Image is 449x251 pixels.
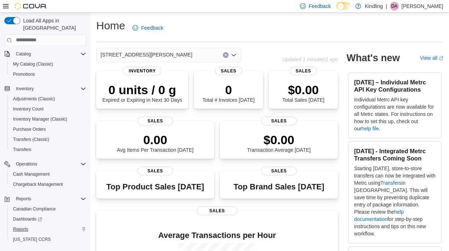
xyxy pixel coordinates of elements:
[336,2,352,10] input: Dark Mode
[10,170,52,179] a: Cash Management
[10,145,86,154] span: Transfers
[215,67,242,75] span: Sales
[13,237,51,242] span: [US_STATE] CCRS
[361,126,379,131] a: help file
[96,18,125,33] h1: Home
[7,169,89,179] button: Cash Management
[1,159,89,169] button: Operations
[13,116,67,122] span: Inventory Manager (Classic)
[13,216,42,222] span: Dashboards
[10,105,86,113] span: Inventory Count
[102,231,332,240] h4: Average Transactions per Hour
[137,167,173,175] span: Sales
[10,125,86,134] span: Purchase Orders
[13,71,35,77] span: Promotions
[13,50,34,58] button: Catalog
[7,234,89,244] button: [US_STATE] CCRS
[10,135,52,144] a: Transfers (Classic)
[13,160,40,168] button: Operations
[10,70,86,79] span: Promotions
[14,3,47,10] img: Cova
[354,79,436,93] h3: [DATE] – Individual Metrc API Key Configurations
[10,225,31,234] a: Reports
[13,171,50,177] span: Cash Management
[10,60,56,68] a: My Catalog (Classic)
[247,133,311,153] div: Transaction Average [DATE]
[13,226,28,232] span: Reports
[380,180,402,186] a: Transfers
[282,57,338,62] p: Updated 1 minute(s) ago
[439,56,443,60] svg: External link
[13,96,55,102] span: Adjustments (Classic)
[117,133,194,153] div: Avg Items Per Transaction [DATE]
[7,214,89,224] a: Dashboards
[234,183,325,191] h3: Top Brand Sales [DATE]
[10,205,86,213] span: Canadian Compliance
[10,115,86,124] span: Inventory Manager (Classic)
[1,194,89,204] button: Reports
[7,69,89,79] button: Promotions
[10,145,34,154] a: Transfers
[16,196,31,202] span: Reports
[10,225,86,234] span: Reports
[13,137,49,142] span: Transfers (Classic)
[13,84,86,93] span: Inventory
[10,60,86,68] span: My Catalog (Classic)
[102,83,182,97] p: 0 units / 0 g
[282,83,324,103] div: Total Sales [DATE]
[13,194,86,203] span: Reports
[7,224,89,234] button: Reports
[13,147,31,152] span: Transfers
[202,83,254,97] p: 0
[247,133,311,147] p: $0.00
[13,160,86,168] span: Operations
[10,235,54,244] a: [US_STATE] CCRS
[10,180,66,189] a: Chargeback Management
[354,209,404,222] a: help documentation
[1,84,89,94] button: Inventory
[13,50,86,58] span: Catalog
[10,115,70,124] a: Inventory Manager (Classic)
[10,180,86,189] span: Chargeback Management
[102,83,182,103] div: Expired or Expiring in Next 30 Days
[261,117,297,125] span: Sales
[16,161,37,167] span: Operations
[13,61,53,67] span: My Catalog (Classic)
[16,51,31,57] span: Catalog
[7,104,89,114] button: Inventory Count
[10,135,86,144] span: Transfers (Classic)
[7,145,89,155] button: Transfers
[10,70,38,79] a: Promotions
[13,194,34,203] button: Reports
[101,50,192,59] span: [STREET_ADDRESS][PERSON_NAME]
[10,205,59,213] a: Canadian Compliance
[13,206,56,212] span: Canadian Compliance
[123,67,162,75] span: Inventory
[231,52,237,58] button: Open list of options
[10,215,45,223] a: Dashboards
[10,170,86,179] span: Cash Management
[354,165,436,237] p: Starting [DATE], store-to-store transfers can now be integrated with Metrc using in [GEOGRAPHIC_D...
[365,2,383,11] p: Kindling
[1,49,89,59] button: Catalog
[141,24,163,32] span: Feedback
[354,147,436,162] h3: [DATE] - Integrated Metrc Transfers Coming Soon
[10,95,58,103] a: Adjustments (Classic)
[13,126,46,132] span: Purchase Orders
[420,55,443,61] a: View allExternal link
[402,2,443,11] p: [PERSON_NAME]
[13,84,37,93] button: Inventory
[354,96,436,132] p: Individual Metrc API key configurations are now available for all Metrc states. For instructions ...
[309,3,331,10] span: Feedback
[13,106,44,112] span: Inventory Count
[16,86,34,92] span: Inventory
[10,235,86,244] span: Washington CCRS
[347,52,400,64] h2: What's new
[290,67,317,75] span: Sales
[7,59,89,69] button: My Catalog (Classic)
[391,2,398,11] span: DA
[386,2,387,11] p: |
[106,183,204,191] h3: Top Product Sales [DATE]
[223,52,229,58] button: Clear input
